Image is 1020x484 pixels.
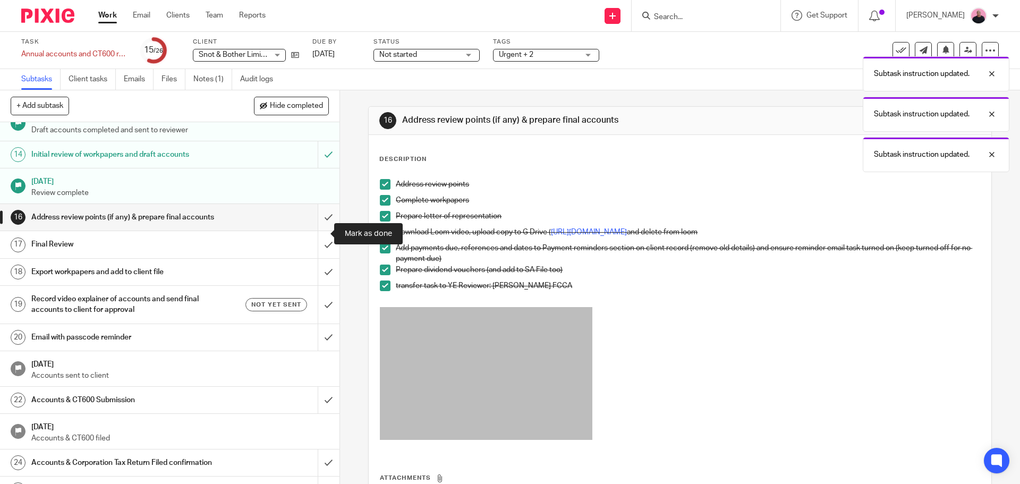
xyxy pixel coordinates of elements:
span: Attachments [380,475,431,481]
div: 15 [144,44,163,56]
label: Tags [493,38,599,46]
div: 18 [11,265,25,279]
p: Add payments due, references and dates to Payment reminders section on client record (remove old ... [396,243,980,265]
p: Accounts & CT600 filed [31,433,329,444]
a: Audit logs [240,69,281,90]
h1: Initial review of workpapers and draft accounts [31,147,215,163]
p: Prepare letter of representation [396,211,980,222]
h1: Accounts & Corporation Tax Return Filed confirmation [31,455,215,471]
h1: Final Review [31,236,215,252]
label: Due by [312,38,360,46]
p: Address review points [396,179,980,190]
p: Subtask instruction updated. [874,149,970,160]
div: 20 [11,330,25,345]
div: 19 [11,297,25,312]
a: Files [161,69,185,90]
p: Subtask instruction updated. [874,69,970,79]
h1: [DATE] [31,419,329,432]
p: Review complete [31,188,329,198]
span: Not started [379,51,417,58]
p: Subtask instruction updated. [874,109,970,120]
h1: Record video explainer of accounts and send final accounts to client for approval [31,291,215,318]
a: Work [98,10,117,21]
small: /26 [154,48,163,54]
h1: [DATE] [31,174,329,187]
p: Accounts sent to client [31,370,329,381]
h1: Address review points (if any) & prepare final accounts [402,115,703,126]
label: Client [193,38,299,46]
span: Snot & Bother Limited [199,51,272,58]
a: Client tasks [69,69,116,90]
a: Email [133,10,150,21]
h1: Email with passcode reminder [31,329,215,345]
a: Clients [166,10,190,21]
a: Reports [239,10,266,21]
h1: [DATE] [31,356,329,370]
div: Annual accounts and CT600 return [21,49,127,60]
div: 16 [11,210,25,225]
h1: Address review points (if any) & prepare final accounts [31,209,215,225]
p: Complete workpapers [396,195,980,206]
button: Hide completed [254,97,329,115]
a: Subtasks [21,69,61,90]
span: [DATE] [312,50,335,58]
a: Notes (1) [193,69,232,90]
div: 16 [379,112,396,129]
img: Pixie [21,9,74,23]
div: 24 [11,455,25,470]
a: Emails [124,69,154,90]
a: [URL][DOMAIN_NAME] [551,228,627,236]
p: Description [379,155,427,164]
img: Bio%20-%20Kemi%20.png [970,7,987,24]
h1: Export workpapers and add to client file [31,264,215,280]
a: Team [206,10,223,21]
span: Urgent + 2 [499,51,533,58]
label: Task [21,38,127,46]
span: Hide completed [270,102,323,111]
label: Status [373,38,480,46]
h1: Accounts & CT600 Submission [31,392,215,408]
button: + Add subtask [11,97,69,115]
p: Draft accounts completed and sent to reviewer [31,125,329,135]
p: transfer task to YE Reviewer: [PERSON_NAME] FCCA [396,281,980,291]
p: Download Loom video, upload copy to G Drive ( and delete from loom [396,227,980,237]
div: 17 [11,237,25,252]
div: 22 [11,393,25,407]
p: Prepare dividend vouchers (and add to SA File too) [396,265,980,275]
div: 14 [11,147,25,162]
span: Not yet sent [251,300,301,309]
